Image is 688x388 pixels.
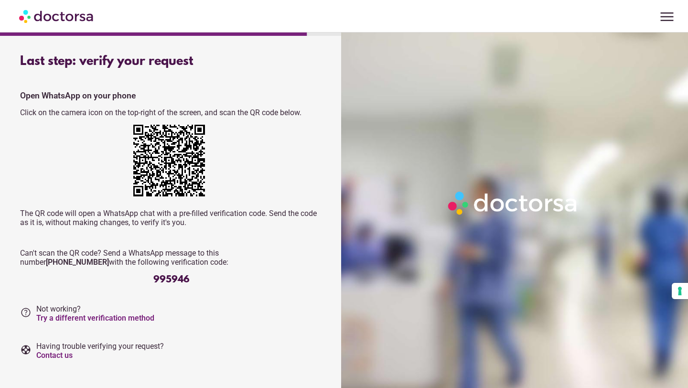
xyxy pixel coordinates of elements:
a: Contact us [36,351,73,360]
i: support [20,344,32,356]
i: help [20,307,32,318]
p: Can't scan the QR code? Send a WhatsApp message to this number with the following verification code: [20,248,323,267]
strong: Open WhatsApp on your phone [20,91,136,100]
img: Doctorsa.com [19,5,95,27]
div: 995946 [20,274,323,285]
p: The QR code will open a WhatsApp chat with a pre-filled verification code. Send the code as it is... [20,209,323,227]
span: menu [658,8,676,26]
strong: [PHONE_NUMBER] [46,258,109,267]
span: Not working? [36,304,154,323]
img: 4tO1yAAAAAZJREFUAwC9qp05Fn9ZwAAAAABJRU5ErkJggg== [133,125,205,196]
div: Last step: verify your request [20,54,323,69]
p: Click on the camera icon on the top-right of the screen, and scan the QR code below. [20,108,323,117]
img: Logo-Doctorsa-trans-White-partial-flat.png [444,188,582,218]
span: Having trouble verifying your request? [36,342,164,360]
a: Try a different verification method [36,313,154,323]
div: https://wa.me/+12673231263?text=My+request+verification+code+is+995946 [133,125,210,201]
button: Your consent preferences for tracking technologies [672,283,688,299]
